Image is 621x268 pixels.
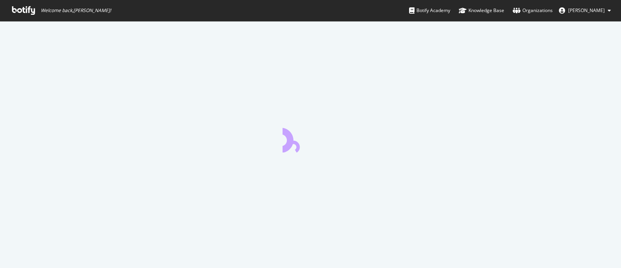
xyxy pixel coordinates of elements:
span: Steffie Kronek [568,7,605,14]
div: Knowledge Base [459,7,504,14]
span: Welcome back, [PERSON_NAME] ! [41,7,111,14]
button: [PERSON_NAME] [553,4,617,17]
div: Organizations [513,7,553,14]
div: animation [283,124,338,152]
div: Botify Academy [409,7,450,14]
